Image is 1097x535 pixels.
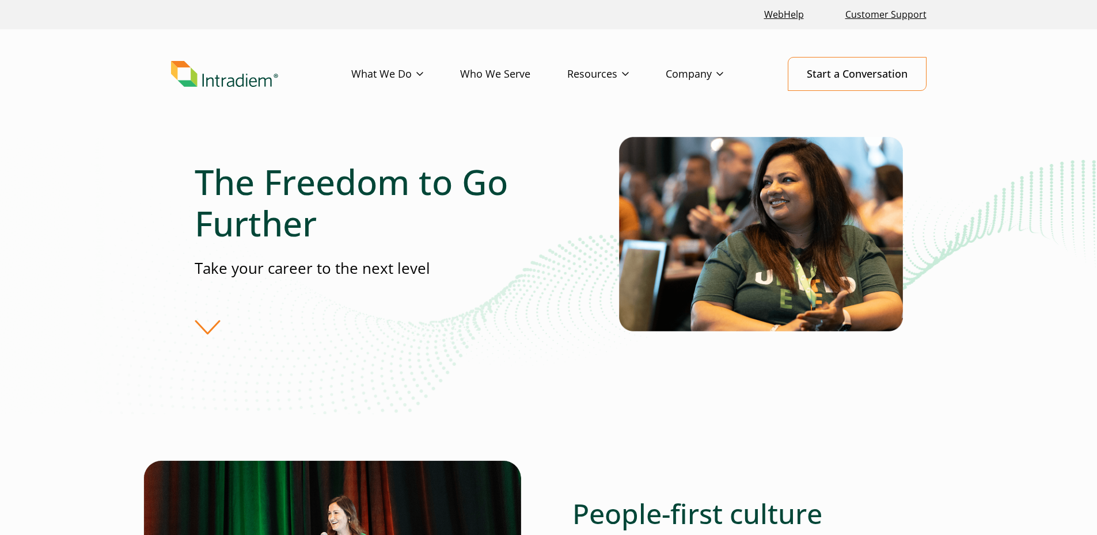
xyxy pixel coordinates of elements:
[572,497,903,530] h2: People-first culture
[666,58,760,91] a: Company
[195,258,548,279] p: Take your career to the next level
[351,58,460,91] a: What We Do
[460,58,567,91] a: Who We Serve
[788,57,927,91] a: Start a Conversation
[171,61,351,87] a: Link to homepage of Intradiem
[171,61,278,87] img: Intradiem
[195,161,548,244] h1: The Freedom to Go Further
[760,2,808,27] a: Link opens in a new window
[841,2,931,27] a: Customer Support
[567,58,666,91] a: Resources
